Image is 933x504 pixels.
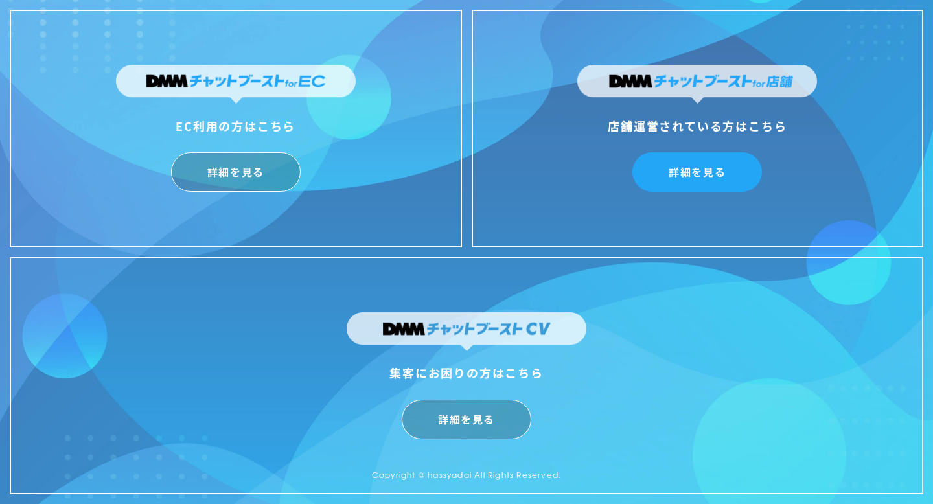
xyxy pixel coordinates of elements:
img: DMMチャットブーストCV [347,312,586,351]
img: DMMチャットブーストfor店舗 [577,65,817,104]
a: 詳細を見る [402,400,531,439]
div: 店舗運営されている方はこちら [577,115,817,136]
div: 集客にお困りの方はこちら [347,362,586,383]
img: DMMチャットブーストforEC [116,65,356,104]
small: Copyright © hassyadai All Rights Reserved. [372,469,561,481]
div: EC利用の方はこちら [116,115,356,136]
a: 詳細を見る [171,152,301,192]
a: 詳細を見る [632,152,762,192]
